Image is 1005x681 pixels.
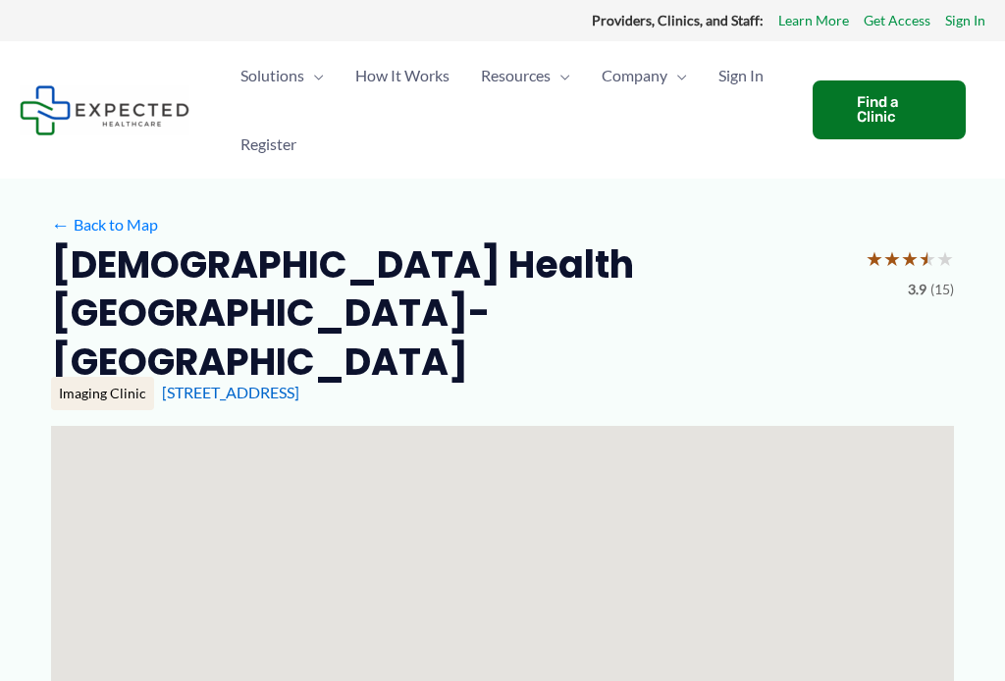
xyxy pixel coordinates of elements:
img: Expected Healthcare Logo - side, dark font, small [20,85,189,135]
a: Sign In [945,8,985,33]
span: ★ [883,240,901,277]
a: [STREET_ADDRESS] [162,383,299,401]
span: (15) [930,277,954,302]
span: Menu Toggle [551,41,570,110]
a: Sign In [703,41,779,110]
span: Menu Toggle [304,41,324,110]
a: ResourcesMenu Toggle [465,41,586,110]
span: How It Works [355,41,450,110]
a: Get Access [864,8,930,33]
span: Company [602,41,667,110]
a: How It Works [340,41,465,110]
a: Learn More [778,8,849,33]
span: Register [240,110,296,179]
span: Resources [481,41,551,110]
span: Sign In [718,41,764,110]
a: CompanyMenu Toggle [586,41,703,110]
span: ★ [866,240,883,277]
a: ←Back to Map [51,210,158,239]
span: 3.9 [908,277,926,302]
a: Find a Clinic [813,80,966,139]
span: ← [51,215,70,234]
a: SolutionsMenu Toggle [225,41,340,110]
span: ★ [919,240,936,277]
div: Imaging Clinic [51,377,154,410]
span: ★ [936,240,954,277]
span: Menu Toggle [667,41,687,110]
strong: Providers, Clinics, and Staff: [592,12,764,28]
nav: Primary Site Navigation [225,41,793,179]
h2: [DEMOGRAPHIC_DATA] Health [GEOGRAPHIC_DATA]-[GEOGRAPHIC_DATA] [51,240,850,386]
span: ★ [901,240,919,277]
span: Solutions [240,41,304,110]
a: Register [225,110,312,179]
